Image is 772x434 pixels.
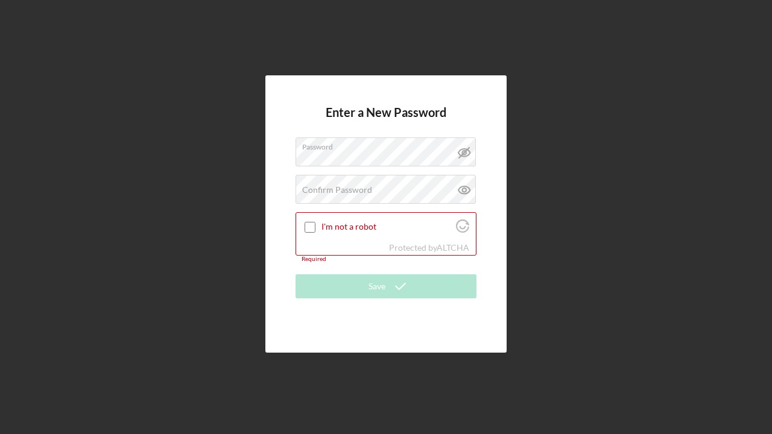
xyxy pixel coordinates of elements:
[369,274,385,298] div: Save
[437,242,469,253] a: Visit Altcha.org
[302,138,476,151] label: Password
[321,222,452,231] label: I'm not a robot
[389,243,469,253] div: Protected by
[296,274,476,298] button: Save
[296,256,476,263] div: Required
[302,185,372,195] label: Confirm Password
[326,105,446,137] h4: Enter a New Password
[456,224,469,234] a: Visit Altcha.org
